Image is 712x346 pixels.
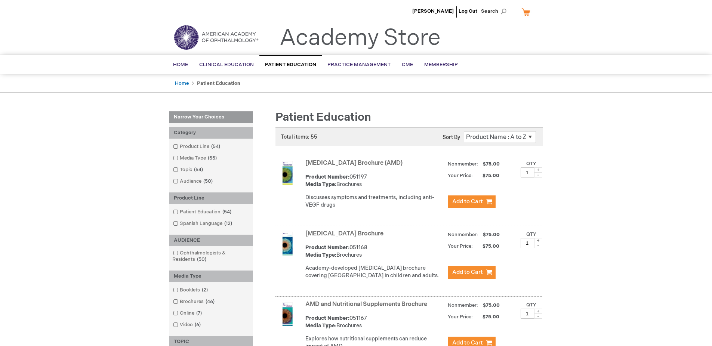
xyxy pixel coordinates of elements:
[412,8,454,14] a: [PERSON_NAME]
[204,299,216,305] span: 46
[305,174,349,180] strong: Product Number:
[305,315,444,330] div: 051167 Brochures
[448,173,473,179] strong: Your Price:
[448,160,478,169] strong: Nonmember:
[448,243,473,249] strong: Your Price:
[482,232,501,238] span: $75.00
[171,178,216,185] a: Audience50
[305,181,336,188] strong: Media Type:
[171,220,235,227] a: Spanish Language12
[474,173,500,179] span: $75.00
[305,301,427,308] a: AMD and Nutritional Supplements Brochure
[281,134,317,140] span: Total items: 55
[305,194,444,209] p: Discusses symptoms and treatments, including anti-VEGF drugs
[169,235,253,246] div: AUDIENCE
[402,62,413,68] span: CME
[192,167,205,173] span: 54
[195,256,208,262] span: 50
[209,143,222,149] span: 54
[200,287,210,293] span: 2
[526,161,536,167] label: Qty
[521,238,534,248] input: Qty
[171,310,205,317] a: Online7
[175,80,189,86] a: Home
[171,166,206,173] a: Topic54
[275,161,299,185] img: Age-Related Macular Degeneration Brochure (AMD)
[305,244,349,251] strong: Product Number:
[305,173,444,188] div: 051197 Brochures
[521,167,534,177] input: Qty
[169,127,253,139] div: Category
[171,321,204,328] a: Video6
[448,266,496,279] button: Add to Cart
[448,301,478,310] strong: Nonmember:
[448,314,473,320] strong: Your Price:
[526,231,536,237] label: Qty
[171,287,211,294] a: Booklets2
[424,62,458,68] span: Membership
[275,111,371,124] span: Patient Education
[474,314,500,320] span: $75.00
[526,302,536,308] label: Qty
[171,208,234,216] a: Patient Education54
[221,209,233,215] span: 54
[305,230,383,237] a: [MEDICAL_DATA] Brochure
[169,192,253,204] div: Product Line
[171,250,251,263] a: Ophthalmologists & Residents50
[222,220,234,226] span: 12
[197,80,240,86] strong: Patient Education
[305,322,336,329] strong: Media Type:
[275,232,299,256] img: Amblyopia Brochure
[482,161,501,167] span: $75.00
[443,134,460,140] label: Sort By
[305,315,349,321] strong: Product Number:
[452,198,483,205] span: Add to Cart
[305,244,444,259] div: 051168 Brochures
[452,269,483,276] span: Add to Cart
[280,25,441,52] a: Academy Store
[481,4,509,19] span: Search
[265,62,316,68] span: Patient Education
[171,155,220,162] a: Media Type55
[474,243,500,249] span: $75.00
[194,310,204,316] span: 7
[305,160,403,167] a: [MEDICAL_DATA] Brochure (AMD)
[193,322,203,328] span: 6
[173,62,188,68] span: Home
[201,178,215,184] span: 50
[327,62,391,68] span: Practice Management
[305,265,444,279] p: Academy-developed [MEDICAL_DATA] brochure covering [GEOGRAPHIC_DATA] in children and adults.
[482,302,501,308] span: $75.00
[459,8,477,14] a: Log Out
[448,195,496,208] button: Add to Cart
[305,252,336,258] strong: Media Type:
[275,302,299,326] img: AMD and Nutritional Supplements Brochure
[169,271,253,282] div: Media Type
[171,143,223,150] a: Product Line54
[448,230,478,240] strong: Nonmember:
[199,62,254,68] span: Clinical Education
[206,155,219,161] span: 55
[521,309,534,319] input: Qty
[169,111,253,123] strong: Narrow Your Choices
[171,298,218,305] a: Brochures46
